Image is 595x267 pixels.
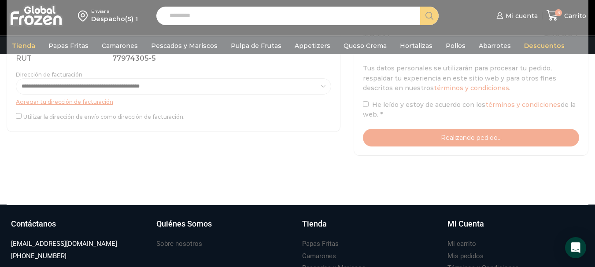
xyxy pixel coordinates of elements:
h3: Contáctanos [11,218,56,230]
a: Papas Fritas [302,238,339,250]
a: Mis pedidos [447,250,484,262]
h3: Tienda [302,218,327,230]
div: Open Intercom Messenger [565,237,586,258]
a: Sobre nosotros [156,238,202,250]
h3: [EMAIL_ADDRESS][DOMAIN_NAME] [11,239,117,249]
a: [PHONE_NUMBER] [11,250,67,262]
a: Contáctanos [11,218,148,238]
h3: Papas Fritas [302,239,339,249]
a: Camarones [302,250,336,262]
a: Tienda [302,218,439,238]
a: [EMAIL_ADDRESS][DOMAIN_NAME] [11,238,117,250]
h3: Camarones [302,252,336,261]
a: Mi Cuenta [447,218,584,238]
h3: Sobre nosotros [156,239,202,249]
h3: Quiénes Somos [156,218,212,230]
h3: Mi carrito [447,239,476,249]
a: Quiénes Somos [156,218,293,238]
h3: Mis pedidos [447,252,484,261]
h3: [PHONE_NUMBER] [11,252,67,261]
h3: Mi Cuenta [447,218,484,230]
a: Mi carrito [447,238,476,250]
